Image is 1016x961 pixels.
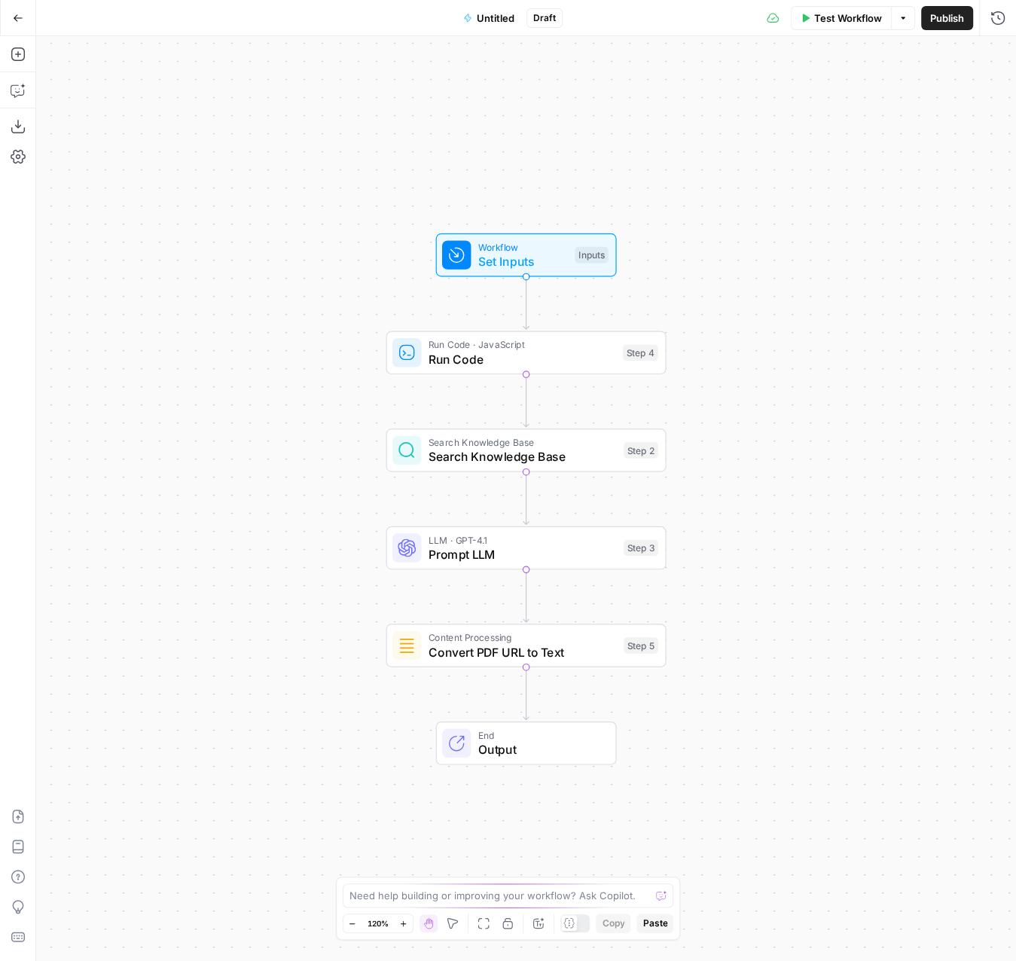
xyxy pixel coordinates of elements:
[478,740,601,758] span: Output
[477,11,514,26] span: Untitled
[814,11,882,26] span: Test Workflow
[602,917,624,930] span: Copy
[429,435,617,449] span: Search Knowledge Base
[623,344,658,361] div: Step 4
[523,471,529,525] g: Edge from step_2 to step_3
[429,447,617,465] span: Search Knowledge Base
[429,350,615,368] span: Run Code
[478,728,601,742] span: End
[386,624,667,667] div: Content ProcessingConvert PDF URL to TextStep 5
[523,569,529,622] g: Edge from step_3 to step_5
[523,374,529,427] g: Edge from step_4 to step_2
[386,429,667,472] div: Search Knowledge BaseSearch Knowledge BaseStep 2
[478,252,568,270] span: Set Inputs
[624,540,658,557] div: Step 3
[429,337,615,352] span: Run Code · JavaScript
[921,6,973,30] button: Publish
[624,637,658,654] div: Step 5
[429,642,617,660] span: Convert PDF URL to Text
[386,331,667,374] div: Run Code · JavaScriptRun CodeStep 4
[930,11,964,26] span: Publish
[791,6,891,30] button: Test Workflow
[642,917,667,930] span: Paste
[575,247,608,264] div: Inputs
[624,442,658,459] div: Step 2
[596,914,630,933] button: Copy
[478,239,568,254] span: Workflow
[533,11,556,25] span: Draft
[523,667,529,720] g: Edge from step_5 to end
[429,532,617,547] span: LLM · GPT-4.1
[523,276,529,329] g: Edge from start to step_4
[368,917,389,929] span: 120%
[398,636,416,654] img: 62yuwf1kr9krw125ghy9mteuwaw4
[386,233,667,277] div: WorkflowSet InputsInputs
[454,6,523,30] button: Untitled
[429,545,617,563] span: Prompt LLM
[429,630,617,645] span: Content Processing
[636,914,673,933] button: Paste
[386,722,667,765] div: EndOutput
[386,526,667,570] div: LLM · GPT-4.1Prompt LLMStep 3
